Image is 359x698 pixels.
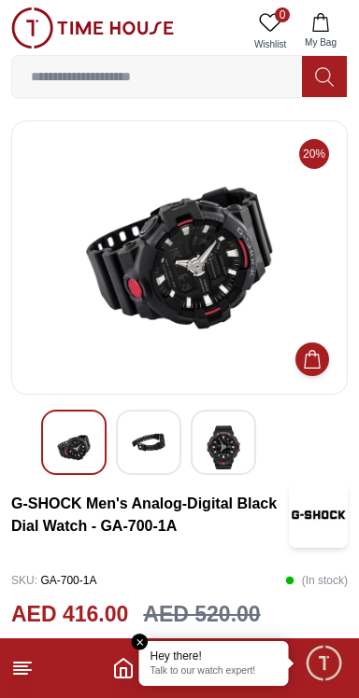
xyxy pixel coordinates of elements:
[143,598,260,631] h3: AED 520.00
[132,634,149,650] em: Close tooltip
[11,574,37,587] span: SKU :
[11,566,96,594] p: GA-700-1A
[247,37,294,51] span: Wishlist
[27,136,332,379] img: G-SHOCK Men's Analog-Digital Black Dial Watch - GA-700-1A
[132,426,165,459] img: G-SHOCK Men's Analog-Digital Black Dial Watch - GA-700-1A
[247,7,294,55] a: 0Wishlist
[11,493,289,537] h3: G-SHOCK Men's Analog-Digital Black Dial Watch - GA-700-1A
[299,139,329,169] span: 20%
[304,643,345,684] div: Chat Widget
[207,426,240,469] img: G-SHOCK Men's Analog-Digital Black Dial Watch - GA-700-1A
[151,649,278,663] div: Hey there!
[11,598,128,631] h2: AED 416.00
[151,665,278,678] p: Talk to our watch expert!
[285,566,348,594] p: ( In stock )
[57,426,91,469] img: G-SHOCK Men's Analog-Digital Black Dial Watch - GA-700-1A
[295,342,329,376] button: Add to Cart
[11,7,174,49] img: ...
[289,482,348,548] img: G-SHOCK Men's Analog-Digital Black Dial Watch - GA-700-1A
[294,7,348,55] button: My Bag
[297,35,344,49] span: My Bag
[275,7,290,22] span: 0
[112,657,135,679] a: Home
